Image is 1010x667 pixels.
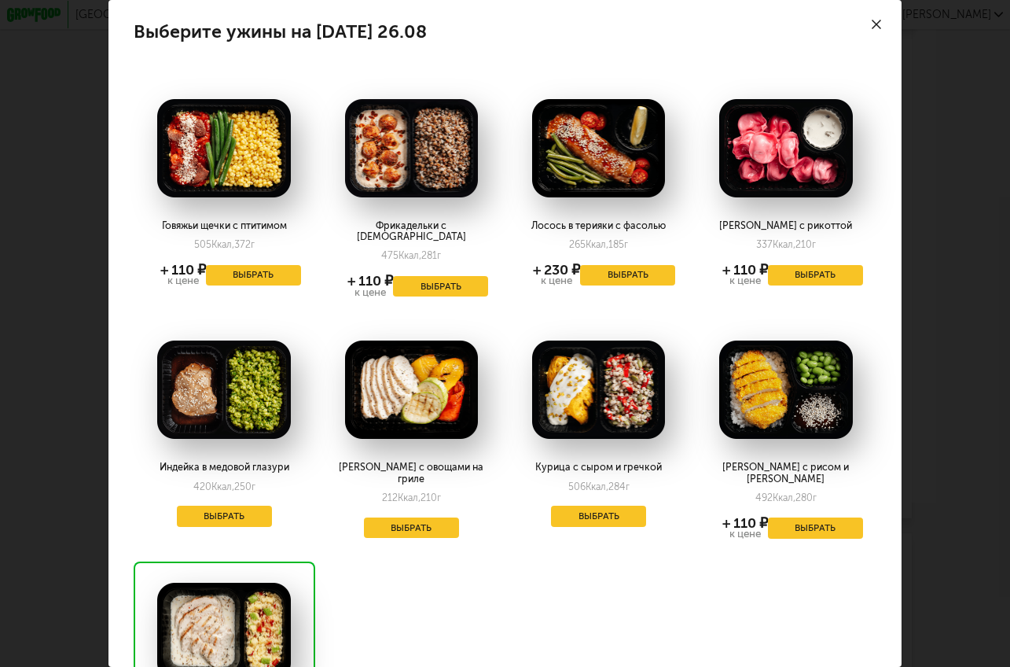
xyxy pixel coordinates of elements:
span: г [437,249,441,261]
div: [PERSON_NAME] с рисом и [PERSON_NAME] [709,462,862,485]
div: 420 250 [193,481,255,492]
div: 265 185 [569,238,628,250]
img: big_tsROXB5P9kwqKV4s.png [719,99,853,197]
span: г [252,481,255,492]
span: г [251,238,255,250]
div: к цене [722,275,768,286]
img: big_2fX2LWCYjyJ3431o.png [719,341,853,439]
span: Ккал, [398,492,421,503]
div: 212 210 [382,492,441,503]
div: Курица с сыром и гречкой [522,462,675,473]
span: Ккал, [398,249,421,261]
span: Ккал, [586,481,608,492]
div: Индейка в медовой глазури [147,462,300,473]
div: 337 210 [756,238,816,250]
button: Выбрать [768,518,863,539]
div: 492 280 [755,492,817,503]
button: Выбрать [768,265,863,286]
button: Выбрать [551,506,646,527]
span: г [813,492,817,503]
img: big_u4gUFyGI04g4Uk5Q.png [345,341,479,439]
div: к цене [160,275,206,286]
div: + 110 ₽ [722,264,768,275]
img: big_BZtb2hnABZbDWl1Q.png [157,341,291,439]
div: 475 281 [381,249,441,261]
button: Выбрать [580,265,675,286]
span: г [812,238,816,250]
div: + 110 ₽ [722,518,768,529]
div: к цене [533,275,580,286]
img: big_Xr6ZhdvKR9dr3erW.png [532,341,666,439]
span: Ккал, [773,492,795,503]
button: Выбрать [177,506,272,527]
span: Ккал, [586,238,608,250]
img: big_PWyqym2mdqCAeLXC.png [532,99,666,197]
div: [PERSON_NAME] с овощами на гриле [335,462,488,485]
div: Говяжьи щечки с птитимом [147,220,300,231]
div: + 110 ₽ [160,264,206,275]
span: Ккал, [211,238,234,250]
div: + 230 ₽ [533,264,580,275]
div: Фрикадельки с [DEMOGRAPHIC_DATA] [335,220,488,243]
span: Ккал, [773,238,795,250]
span: г [624,238,628,250]
span: Ккал, [211,481,234,492]
button: Выбрать [393,276,488,297]
img: big_eDAa7AXJT8cXdYby.png [157,99,291,197]
img: big_iDMcim955OKXSaZW.png [345,99,479,197]
div: 505 372 [194,238,255,250]
div: [PERSON_NAME] с рикоттой [709,220,862,231]
div: 506 284 [568,481,630,492]
div: Лосось в терияки с фасолью [522,220,675,231]
h4: Выберите ужины на [DATE] 26.08 [134,24,427,39]
div: + 110 ₽ [347,275,393,286]
button: Выбрать [364,518,459,539]
button: Выбрать [206,265,301,286]
span: г [626,481,630,492]
span: г [437,492,441,503]
div: к цене [722,529,768,539]
div: к цене [347,287,393,297]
